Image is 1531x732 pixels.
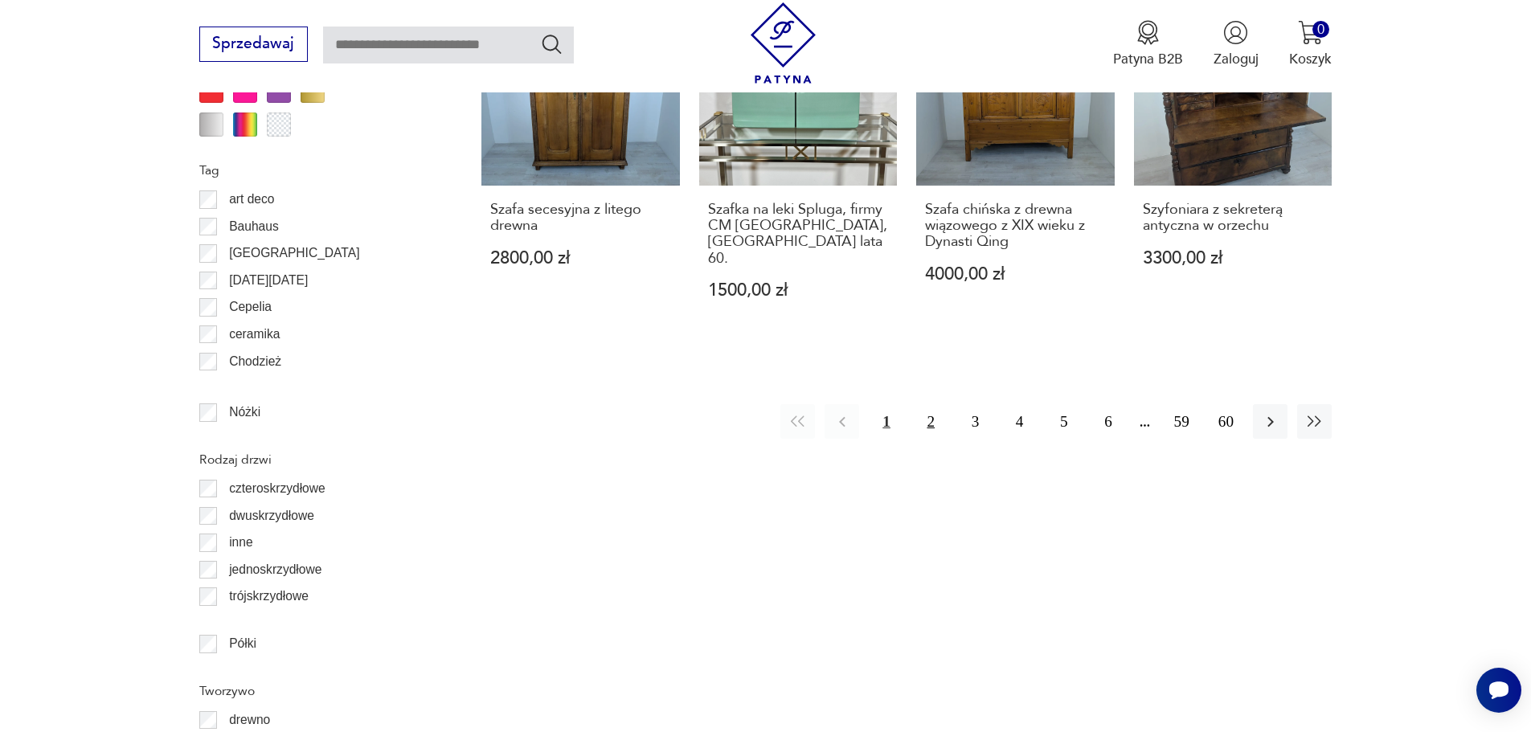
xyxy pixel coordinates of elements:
[229,402,260,423] p: Nóżki
[229,324,280,345] p: ceramika
[1223,20,1248,45] img: Ikonka użytkownika
[1113,50,1183,68] p: Patyna B2B
[229,532,252,553] p: inne
[1143,202,1324,235] h3: Szyfoniara z sekreterą antyczna w orzechu
[1136,20,1161,45] img: Ikona medalu
[1214,20,1259,68] button: Zaloguj
[1209,404,1243,439] button: 60
[229,378,277,399] p: Ćmielów
[925,266,1106,283] p: 4000,00 zł
[708,282,889,299] p: 1500,00 zł
[229,586,309,607] p: trójskrzydłowe
[1289,50,1332,68] p: Koszyk
[229,559,321,580] p: jednoskrzydłowe
[490,202,671,235] h3: Szafa secesyjna z litego drewna
[229,710,270,730] p: drewno
[540,32,563,55] button: Szukaj
[743,2,824,84] img: Patyna - sklep z meblami i dekoracjami vintage
[199,39,308,51] a: Sprzedawaj
[229,189,274,210] p: art deco
[229,633,256,654] p: Półki
[229,296,272,317] p: Cepelia
[229,270,308,291] p: [DATE][DATE]
[1312,21,1329,38] div: 0
[229,351,281,372] p: Chodzież
[229,478,325,499] p: czteroskrzydłowe
[1165,404,1199,439] button: 59
[1113,20,1183,68] button: Patyna B2B
[1476,668,1521,713] iframe: Smartsupp widget button
[914,404,948,439] button: 2
[199,27,308,62] button: Sprzedawaj
[199,160,436,181] p: Tag
[490,250,671,267] p: 2800,00 zł
[229,243,359,264] p: [GEOGRAPHIC_DATA]
[1143,250,1324,267] p: 3300,00 zł
[1214,50,1259,68] p: Zaloguj
[708,202,889,268] h3: Szafka na leki Spluga, firmy CM [GEOGRAPHIC_DATA], [GEOGRAPHIC_DATA] lata 60.
[1289,20,1332,68] button: 0Koszyk
[925,202,1106,251] h3: Szafa chińska z drewna wiązowego z XIX wieku z Dynasti Qing
[958,404,993,439] button: 3
[199,681,436,701] p: Tworzywo
[1091,404,1125,439] button: 6
[229,505,314,526] p: dwuskrzydłowe
[1002,404,1037,439] button: 4
[1298,20,1323,45] img: Ikona koszyka
[1113,20,1183,68] a: Ikona medaluPatyna B2B
[869,404,903,439] button: 1
[199,449,436,470] p: Rodzaj drzwi
[229,216,279,237] p: Bauhaus
[1046,404,1081,439] button: 5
